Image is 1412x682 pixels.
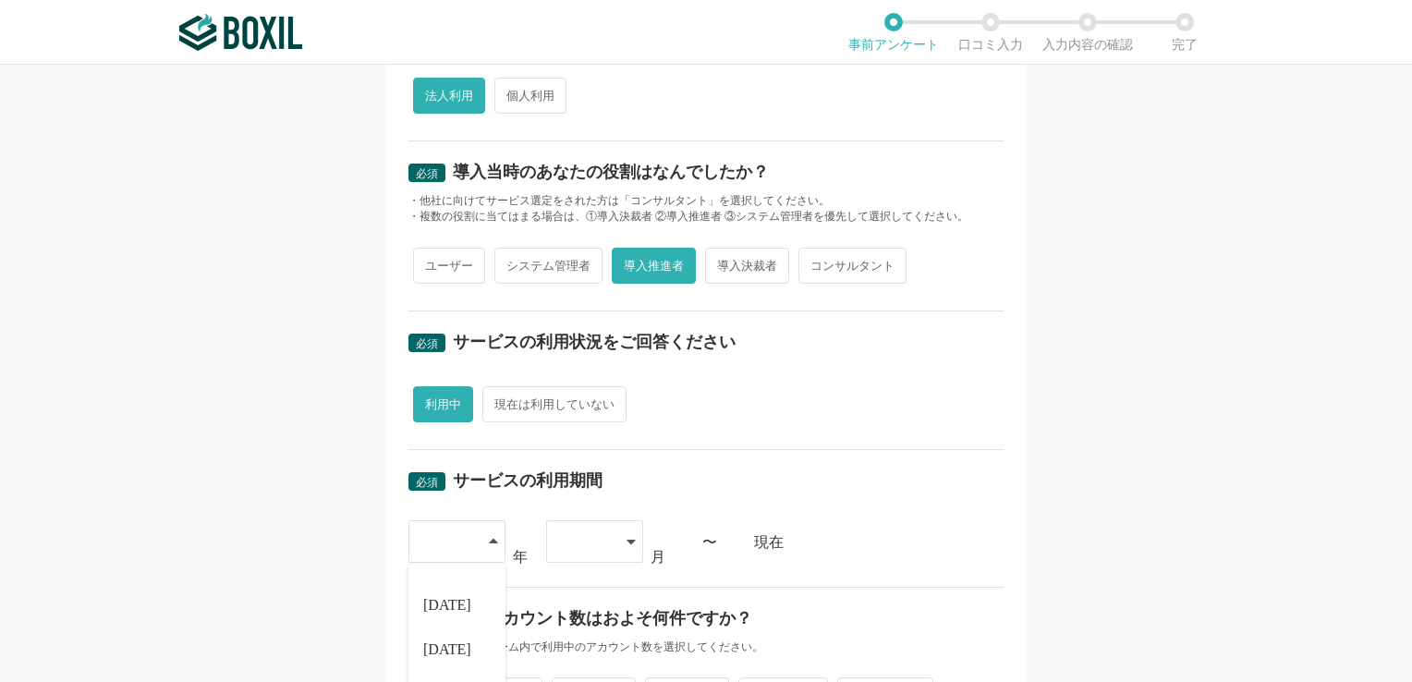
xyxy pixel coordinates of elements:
li: 入力内容の確認 [1039,13,1136,52]
span: コンサルタント [798,248,907,284]
div: ・他社に向けてサービス選定をされた方は「コンサルタント」を選択してください。 [408,193,1004,209]
li: 事前アンケート [845,13,942,52]
div: 現在 [754,535,1004,550]
div: ・社内もしくはチーム内で利用中のアカウント数を選択してください。 [408,639,1004,655]
span: ユーザー [413,248,485,284]
span: 必須 [416,476,438,489]
span: [DATE] [423,598,471,613]
span: 必須 [416,337,438,350]
span: 現在は利用していない [482,386,627,422]
span: システム管理者 [494,248,603,284]
span: 個人利用 [494,78,566,114]
span: 導入決裁者 [705,248,789,284]
div: ・複数の役割に当てはまる場合は、①導入決裁者 ②導入推進者 ③システム管理者を優先して選択してください。 [408,209,1004,225]
img: ボクシルSaaS_ロゴ [179,14,302,51]
span: 利用中 [413,386,473,422]
div: サービスの利用期間 [453,472,603,489]
div: 年 [513,550,528,565]
span: [DATE] [423,642,471,657]
div: 〜 [702,535,717,550]
div: 導入当時のあなたの役割はなんでしたか？ [453,164,769,180]
div: 利用アカウント数はおよそ何件ですか？ [453,610,752,627]
span: 法人利用 [413,78,485,114]
li: 口コミ入力 [942,13,1039,52]
li: 完了 [1136,13,1233,52]
div: サービスの利用状況をご回答ください [453,334,736,350]
div: 月 [651,550,665,565]
span: 必須 [416,167,438,180]
span: 導入推進者 [612,248,696,284]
